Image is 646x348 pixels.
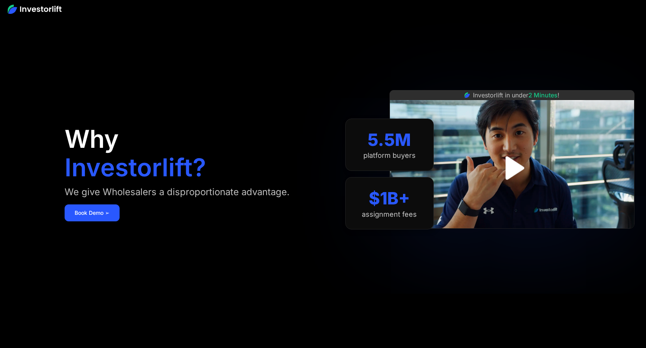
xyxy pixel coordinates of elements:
[454,233,569,242] iframe: Customer reviews powered by Trustpilot
[368,130,411,150] div: 5.5M
[495,151,529,185] a: open lightbox
[65,127,119,151] h1: Why
[65,186,290,198] div: We give Wholesalers a disproportionate advantage.
[363,151,416,160] div: platform buyers
[528,91,558,99] span: 2 Minutes
[362,210,417,219] div: assignment fees
[473,90,559,100] div: Investorlift in under !
[65,155,206,180] h1: Investorlift?
[369,188,410,209] div: $1B+
[65,204,120,221] a: Book Demo ➢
